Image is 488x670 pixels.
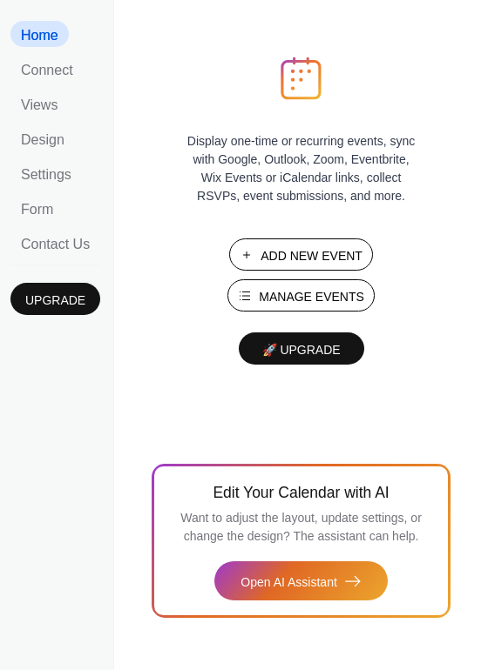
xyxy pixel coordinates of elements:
[25,291,85,310] span: Upgrade
[261,247,363,265] span: Add New Event
[21,167,71,183] span: Settings
[281,57,321,100] img: logo_icon.svg
[239,332,364,365] button: 🚀 Upgrade
[10,125,75,151] a: Design
[180,511,422,543] span: Want to adjust the layout, update settings, or change the design? The assistant can help.
[10,230,100,256] a: Contact Us
[10,160,82,186] a: Settings
[10,21,69,47] a: Home
[10,90,68,117] a: Views
[184,132,419,205] span: Display one-time or recurring events, sync with Google, Outlook, Zoom, Eventbrite, Wix Events or ...
[213,480,389,505] span: Edit Your Calendar with AI
[249,343,354,357] span: 🚀 Upgrade
[227,279,375,312] button: Manage Events
[21,28,58,44] span: Home
[21,132,64,148] span: Design
[21,63,73,78] span: Connect
[259,288,364,306] span: Manage Events
[21,97,58,113] span: Views
[10,195,64,221] a: Form
[21,237,90,252] span: Contact Us
[21,202,53,218] span: Form
[241,573,337,592] span: Open AI Assistant
[10,56,84,82] a: Connect
[10,283,100,315] button: Upgrade
[214,561,388,600] button: Open AI Assistant
[229,238,373,271] button: Add New Event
